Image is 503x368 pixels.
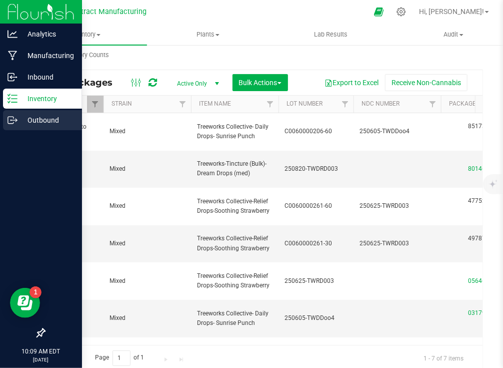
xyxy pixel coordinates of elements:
span: Inventory [24,30,147,39]
p: 10:09 AM EDT [4,347,77,356]
div: Manage settings [395,7,407,17]
inline-svg: Outbound [7,115,17,125]
span: Mixed [109,201,185,211]
button: Export to Excel [318,74,385,91]
span: Treeworks Collective-Relief Drops-Soothing Strawberry [197,271,272,290]
a: Plants [147,24,270,45]
p: Outbound [17,114,77,126]
a: Inventory Counts [24,45,147,66]
button: Bulk Actions [232,74,288,91]
span: Treeworks Collective- Daily Drops- Sunrise Punch [197,122,272,141]
span: C0060000261-60 [284,201,347,211]
span: Treeworks Collective- Daily Drops- Sunrise Punch [197,309,272,328]
span: Mixed [109,313,185,323]
a: Lot Number [286,100,322,107]
span: Lab Results [300,30,361,39]
span: Page of 1 [86,350,152,366]
span: Mixed [109,164,185,174]
span: Open Ecommerce Menu [367,2,390,22]
span: 250605-TWDDoo4 [284,313,347,323]
span: C0060000261-30 [284,239,347,248]
a: NDC Number [361,100,399,107]
span: C0060000206-60 [284,127,347,136]
span: Mixed [109,239,185,248]
span: Inventory Counts [48,51,122,60]
inline-svg: Analytics [7,29,17,39]
span: Treeworks-Tincture (Bulk)- Dream Drops (med) [197,159,272,178]
p: Inbound [17,71,77,83]
a: Item Name [199,100,231,107]
a: Filter [424,96,441,113]
span: Hi, [PERSON_NAME]! [419,8,484,16]
span: 250625-TWRD003 [284,276,347,286]
span: 250625-TWRD003 [359,201,435,211]
iframe: Resource center [10,288,40,318]
button: Receive Non-Cannabis [385,74,467,91]
a: Lab Results [269,24,392,45]
span: All Packages [52,77,122,88]
a: Filter [174,96,191,113]
a: Filter [337,96,353,113]
iframe: Resource center unread badge [29,286,41,298]
span: 1 - 7 of 7 items [415,350,471,365]
span: Mixed [109,127,185,136]
input: 1 [112,350,130,366]
a: Package ID [449,100,483,107]
p: Inventory [17,93,77,105]
span: Plants [147,30,269,39]
p: Analytics [17,28,77,40]
a: Strain [111,100,132,107]
span: Mixed [109,276,185,286]
span: 250605-TWDDoo4 [359,127,435,136]
inline-svg: Inventory [7,94,17,104]
span: Treeworks Collective-Relief Drops-Soothing Strawberry [197,197,272,216]
p: Manufacturing [17,50,77,62]
span: CT Contract Manufacturing [57,8,146,16]
a: Inventory [24,24,147,45]
a: Filter [262,96,278,113]
a: Filter [87,96,103,113]
span: 250625-TWRD003 [359,239,435,248]
span: 250820-TWDRD003 [284,164,347,174]
p: [DATE] [4,356,77,363]
span: Bulk Actions [239,79,281,87]
inline-svg: Inbound [7,72,17,82]
span: Treeworks Collective-Relief Drops-Soothing Strawberry [197,234,272,253]
inline-svg: Manufacturing [7,51,17,61]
